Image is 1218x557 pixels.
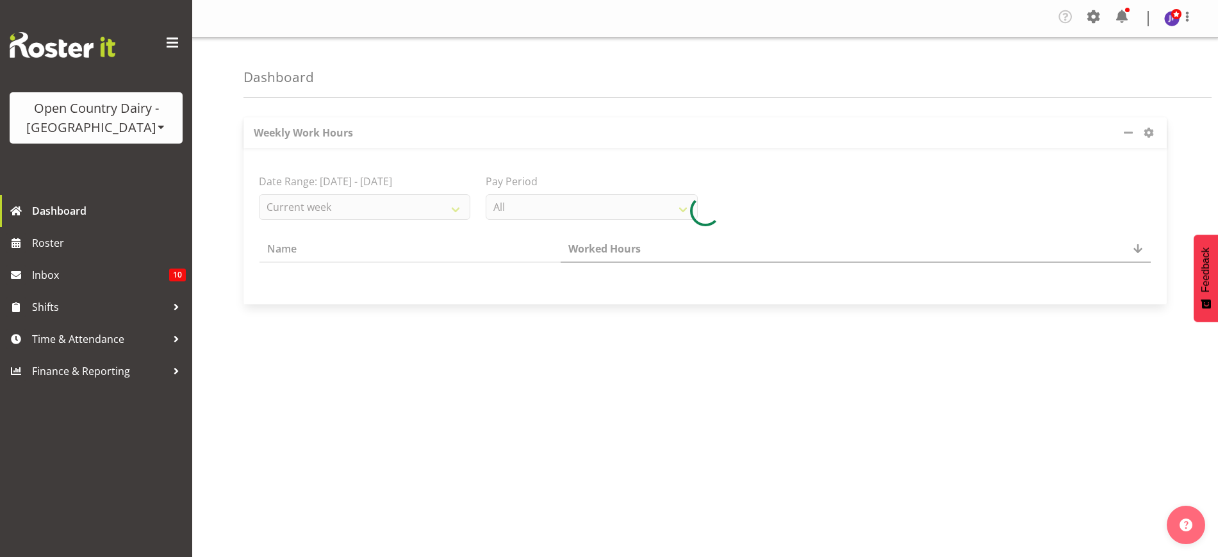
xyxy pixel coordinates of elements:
img: help-xxl-2.png [1180,519,1192,531]
span: Inbox [32,265,169,285]
span: Roster [32,233,186,253]
img: Rosterit website logo [10,32,115,58]
span: Dashboard [32,201,186,220]
div: Open Country Dairy - [GEOGRAPHIC_DATA] [22,99,170,137]
span: 10 [169,269,186,281]
h4: Dashboard [243,70,314,85]
span: Finance & Reporting [32,362,167,381]
span: Time & Attendance [32,329,167,349]
span: Feedback [1200,247,1212,292]
button: Feedback - Show survey [1194,235,1218,322]
span: Shifts [32,297,167,317]
img: jane-fisher7557.jpg [1164,11,1180,26]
